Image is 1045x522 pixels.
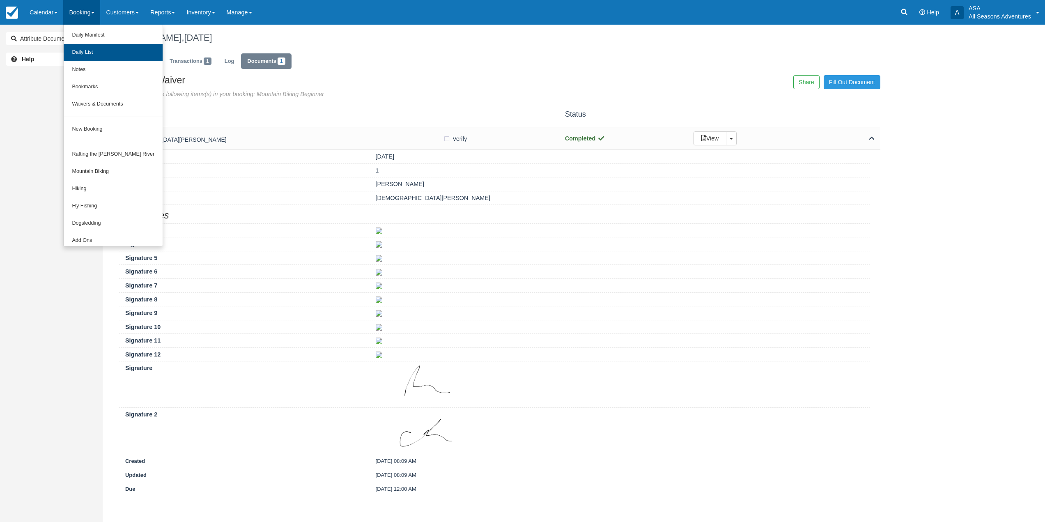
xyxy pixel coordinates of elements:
ul: Booking [63,25,163,246]
a: Daily Manifest [64,27,163,44]
a: Waivers & Documents [64,96,163,113]
span: 1 [278,57,285,65]
button: Share [793,75,819,89]
a: Fill Out Document [824,75,880,89]
div: Signature 9 [119,309,370,317]
a: Hiking [64,180,163,198]
p: ASA [969,4,1031,12]
small: [DATE] 08:09 AM [376,458,416,464]
div: Signature 8 [119,295,370,304]
a: Notes [64,61,163,78]
h5: [DEMOGRAPHIC_DATA][PERSON_NAME] [115,137,443,143]
a: View [694,131,726,145]
p: All Seasons Adventures [969,12,1031,21]
a: Log [218,53,241,69]
div: A [951,6,964,19]
div: Signature [119,364,370,373]
img: checkfront-main-nav-mini-logo.png [6,7,18,19]
a: Fly Fishing [64,198,163,215]
a: Rafting the [PERSON_NAME] River [64,146,163,163]
div: Checkbox [119,166,370,175]
img: 220192.png [376,310,382,317]
button: Attribute Documents [6,32,96,45]
div: [DEMOGRAPHIC_DATA][PERSON_NAME] [370,194,870,202]
a: Mountain Biking [64,163,163,180]
img: 220194.png [376,338,382,344]
div: Signature 5 [119,254,370,262]
strong: Completed [565,135,605,142]
div: Signature 4 [119,240,370,248]
img: 220185.png [376,410,499,451]
div: Print Name 2 [119,194,370,202]
div: [DATE] [370,152,870,161]
small: [DATE] 12:00 AM [376,486,416,492]
small: Created [125,458,145,464]
span: Help [927,9,939,16]
a: Dogsledding [64,215,163,232]
div: 1 [370,166,870,175]
img: 220184.png [376,364,499,405]
img: 220189.png [376,269,382,276]
img: 220188.png [376,255,382,262]
div: Signature 3 [119,226,370,235]
div: Signature 6 [119,267,370,276]
div: Required for the following items(s) in your booking: Mountain Biking Beginner [122,90,607,99]
span: [DATE] [184,32,212,43]
div: Signature 11 [119,336,370,345]
div: [PERSON_NAME] [370,180,870,189]
span: Verify [452,135,467,143]
a: Help [6,53,96,66]
b: Help [22,56,34,62]
h2: Liability Waiver [122,75,607,85]
small: [DATE] 08:09 AM [376,472,416,478]
a: New Booking [64,121,163,138]
h2: Signatures [119,207,870,221]
div: Signature 7 [119,281,370,290]
a: Documents1 [241,53,291,69]
small: Due [125,486,135,492]
img: 220195.png [376,352,382,358]
i: Help [919,9,925,15]
h4: Attendee [109,110,559,119]
h4: Status [559,110,687,119]
div: Date of Trip [119,152,370,161]
img: 220190.png [376,283,382,289]
div: Signature 12 [119,350,370,359]
img: 220186.png [376,228,382,234]
a: Transactions1 [163,53,218,69]
img: 220191.png [376,297,382,303]
img: 220187.png [376,241,382,248]
img: 220193.png [376,324,382,331]
small: Updated [125,472,147,478]
h1: [PERSON_NAME], [109,33,880,43]
div: Signature 2 [119,410,370,419]
div: Print Name [119,180,370,189]
a: Daily List [64,44,163,61]
span: 1 [204,57,211,65]
div: Signature 10 [119,323,370,331]
a: Add Ons [64,232,163,249]
a: Bookmarks [64,78,163,96]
